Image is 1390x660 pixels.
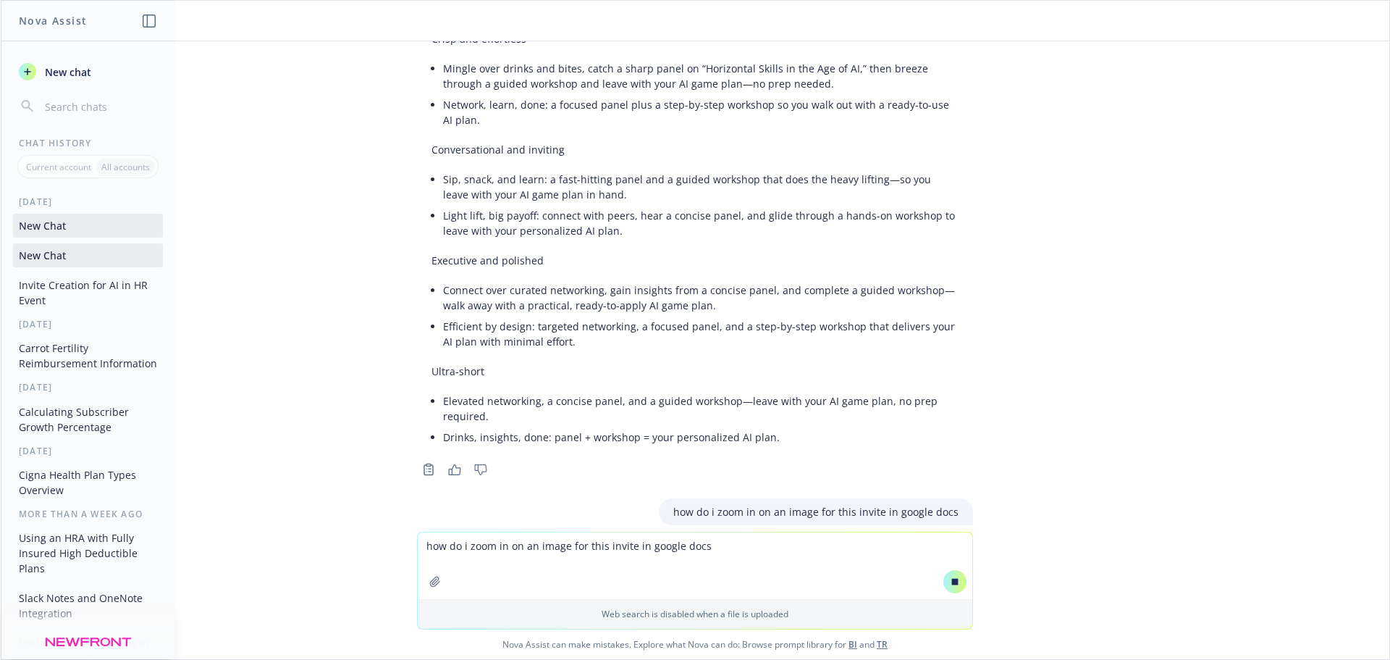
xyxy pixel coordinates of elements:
[443,94,959,130] li: Network, learn, done: a focused panel plus a step-by-step workshop so you walk out with a ready-t...
[422,463,435,476] svg: Copy to clipboard
[26,161,91,173] p: Current account
[19,13,87,28] h1: Nova Assist
[42,96,157,117] input: Search chats
[443,390,959,427] li: Elevated networking, a concise panel, and a guided workshop—leave with your AI game plan, no prep...
[443,280,959,316] li: Connect over curated networking, gain insights from a concise panel, and complete a guided worksh...
[7,630,1383,659] span: Nova Assist can make mistakes. Explore what Nova can do: Browse prompt library for and
[1,137,174,149] div: Chat History
[848,638,857,651] a: BI
[443,205,959,241] li: Light lift, big payoff: connect with peers, hear a concise panel, and glide through a hands-on wo...
[673,504,959,519] p: how do i zoom in on an image for this invite in google docs
[426,608,964,620] p: Web search is disabled when a file is uploaded
[101,161,150,173] p: All accounts
[1,196,174,208] div: [DATE]
[13,526,163,580] button: Using an HRA with Fully Insured High Deductible Plans
[431,364,959,379] p: Ultra-short
[13,243,163,267] button: New Chat
[443,169,959,205] li: Sip, snack, and learn: a fast-hitting panel and a guided workshop that does the heavy lifting—so ...
[13,400,163,439] button: Calculating Subscriber Growth Percentage
[42,64,91,80] span: New chat
[443,427,959,448] li: Drinks, insights, done: panel + workshop = your personalized AI plan.
[13,336,163,375] button: Carrot Fertility Reimbursement Information
[1,318,174,330] div: [DATE]
[1,445,174,457] div: [DATE]
[469,459,492,480] button: Thumbs down
[443,316,959,352] li: Efficient by design: targeted networking, a focused panel, and a step-by-step workshop that deliv...
[443,58,959,94] li: Mingle over drinks and bites, catch a sharp panel on “Horizontal Skills in the Age of AI,” then b...
[13,59,163,85] button: New chat
[13,586,163,625] button: Slack Notes and OneNote Integration
[1,508,174,520] div: More than a week ago
[13,273,163,312] button: Invite Creation for AI in HR Event
[877,638,888,651] a: TR
[13,214,163,238] button: New Chat
[431,253,959,268] p: Executive and polished
[431,142,959,157] p: Conversational and inviting
[1,381,174,393] div: [DATE]
[13,463,163,502] button: Cigna Health Plan Types Overview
